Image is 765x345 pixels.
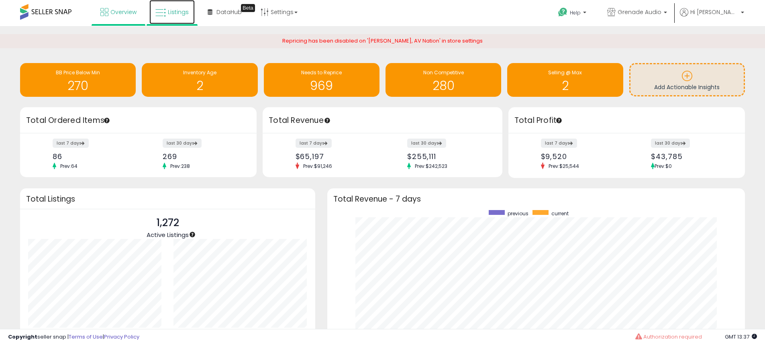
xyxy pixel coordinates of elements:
div: Tooltip anchor [555,117,563,124]
h1: 280 [390,79,497,92]
span: Prev: $0 [655,163,672,169]
label: last 30 days [651,139,690,148]
span: Non Competitive [423,69,464,76]
p: 1,272 [147,215,189,231]
span: Prev: $25,544 [545,163,583,169]
span: Overview [110,8,137,16]
div: $9,520 [541,152,621,161]
span: Prev: 238 [166,163,194,169]
h3: Total Listings [26,196,309,202]
a: Non Competitive 280 [386,63,501,97]
div: Tooltip anchor [103,117,110,124]
label: last 30 days [407,139,446,148]
span: Grenade Audio [618,8,661,16]
b: 21 [262,328,268,337]
h1: 969 [268,79,375,92]
div: 86 [53,152,133,161]
span: Active Listings [147,231,189,239]
a: Hi [PERSON_NAME] [680,8,744,26]
h1: 270 [24,79,132,92]
span: Inventory Age [183,69,216,76]
span: Needs to Reprice [301,69,342,76]
label: last 30 days [163,139,202,148]
div: $43,785 [651,152,731,161]
div: 269 [163,152,243,161]
span: 2025-09-10 13:37 GMT [725,333,757,341]
a: Help [552,1,594,26]
span: BB Price Below Min [56,69,100,76]
label: last 7 days [53,139,89,148]
div: seller snap | | [8,333,139,341]
span: Prev: $242,523 [411,163,451,169]
span: Repricing has been disabled on '[PERSON_NAME], AV Nation' in store settings [282,37,483,45]
span: Prev: 64 [56,163,82,169]
b: 1251 [210,328,222,337]
span: previous [508,210,528,217]
span: Prev: $91,246 [299,163,336,169]
strong: Copyright [8,333,37,341]
div: Tooltip anchor [241,4,255,12]
a: BB Price Below Min 270 [20,63,136,97]
span: Hi [PERSON_NAME] [690,8,738,16]
b: 12 [67,328,73,337]
a: Add Actionable Insights [630,64,744,95]
span: DataHub [216,8,242,16]
i: Get Help [558,7,568,17]
a: Needs to Reprice 969 [264,63,379,97]
a: Inventory Age 2 [142,63,257,97]
a: Terms of Use [69,333,103,341]
h3: Total Revenue [269,115,496,126]
h1: 2 [511,79,619,92]
a: Privacy Policy [104,333,139,341]
span: Selling @ Max [548,69,582,76]
label: last 7 days [541,139,577,148]
h3: Total Ordered Items [26,115,251,126]
span: Listings [168,8,189,16]
h3: Total Profit [514,115,739,126]
h3: Total Revenue - 7 days [333,196,739,202]
div: $65,197 [296,152,377,161]
label: last 7 days [296,139,332,148]
a: Selling @ Max 2 [507,63,623,97]
div: Tooltip anchor [324,117,331,124]
h1: 2 [146,79,253,92]
div: $255,111 [407,152,488,161]
span: Help [570,9,581,16]
div: Tooltip anchor [189,231,196,238]
span: current [551,210,569,217]
b: 1260 [112,328,127,337]
span: Add Actionable Insights [654,83,720,91]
